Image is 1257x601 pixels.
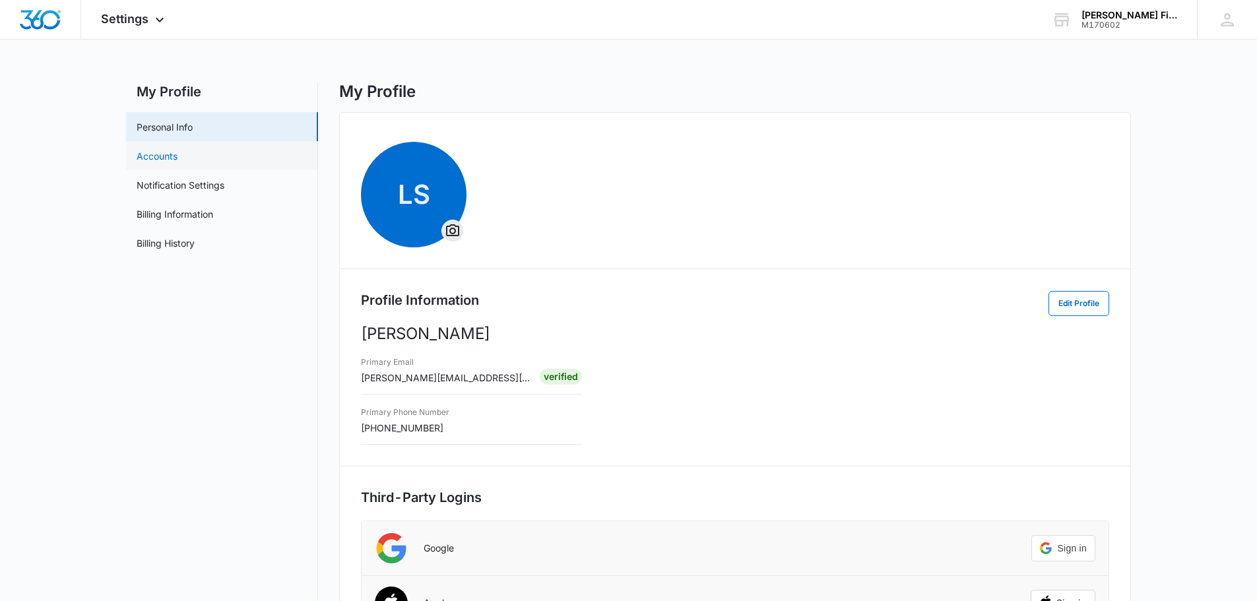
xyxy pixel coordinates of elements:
[1081,20,1178,30] div: account id
[361,290,479,310] h2: Profile Information
[361,404,449,435] div: [PHONE_NUMBER]
[540,369,582,385] div: Verified
[361,372,596,383] span: [PERSON_NAME][EMAIL_ADDRESS][DOMAIN_NAME]
[361,406,449,418] h3: Primary Phone Number
[137,178,224,192] a: Notification Settings
[361,322,1109,346] p: [PERSON_NAME]
[442,220,463,241] button: Overflow Menu
[375,532,408,565] img: Google
[1081,10,1178,20] div: account name
[101,12,148,26] span: Settings
[361,356,531,368] h3: Primary Email
[137,236,195,250] a: Billing History
[1048,291,1109,316] button: Edit Profile
[1031,535,1095,561] div: Sign in
[339,82,416,102] h1: My Profile
[361,142,467,247] span: LS
[126,82,318,102] h2: My Profile
[137,120,193,134] a: Personal Info
[137,149,177,163] a: Accounts
[1057,542,1087,555] span: Sign in
[137,207,213,221] a: Billing Information
[424,542,454,554] p: Google
[361,142,467,247] span: LSOverflow Menu
[361,488,1109,507] h2: Third-Party Logins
